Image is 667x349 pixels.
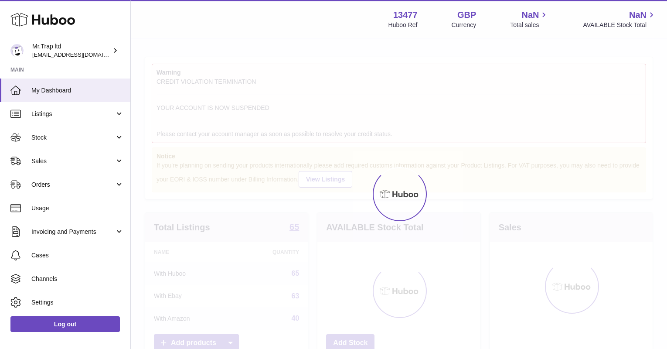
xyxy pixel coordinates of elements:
span: Settings [31,298,124,307]
span: Total sales [510,21,549,29]
strong: 13477 [393,9,418,21]
div: Currency [452,21,476,29]
img: office@grabacz.eu [10,44,24,57]
span: Listings [31,110,115,118]
a: NaN AVAILABLE Stock Total [583,9,657,29]
span: Orders [31,181,115,189]
span: Channels [31,275,124,283]
div: Huboo Ref [388,21,418,29]
span: My Dashboard [31,86,124,95]
a: NaN Total sales [510,9,549,29]
span: AVAILABLE Stock Total [583,21,657,29]
span: Stock [31,133,115,142]
span: Usage [31,204,124,212]
strong: GBP [457,9,476,21]
span: NaN [521,9,539,21]
span: [EMAIL_ADDRESS][DOMAIN_NAME] [32,51,128,58]
span: Invoicing and Payments [31,228,115,236]
span: Cases [31,251,124,260]
div: Mr.Trap ltd [32,42,111,59]
a: Log out [10,316,120,332]
span: NaN [629,9,647,21]
span: Sales [31,157,115,165]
